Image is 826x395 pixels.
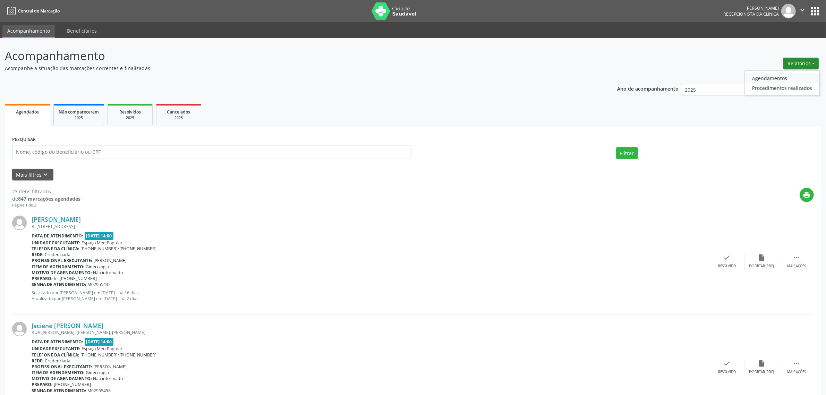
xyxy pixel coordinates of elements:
[787,370,806,375] div: Mais ações
[54,381,91,387] span: [PHONE_NUMBER]
[809,5,821,17] button: apps
[799,6,806,14] i: 
[32,216,81,223] a: [PERSON_NAME]
[758,360,766,367] i: insert_drive_file
[12,134,36,145] label: PESQUISAR
[45,252,71,258] span: Credenciada
[32,339,83,345] b: Data de atendimento:
[82,346,123,352] span: Espaço Med Popular
[88,281,111,287] span: M02955432
[723,5,779,11] div: [PERSON_NAME]
[59,115,99,120] div: 2025
[783,58,819,69] button: Relatórios
[88,388,111,394] span: M02955458
[45,358,71,364] span: Credenciada
[744,70,820,95] ul: Relatórios
[16,109,39,115] span: Agendados
[32,233,83,239] b: Data de atendimento:
[93,270,123,276] span: Não informado
[59,109,99,115] span: Não compareceram
[745,83,819,93] a: Procedimentos realizados
[18,8,60,14] span: Central de Marcação
[5,65,576,72] p: Acompanhe a situação das marcações correntes e finalizadas
[5,47,576,65] p: Acompanhamento
[54,276,97,281] span: tel:[PHONE_NUMBER]
[718,264,736,269] div: Resolvido
[32,329,710,335] div: RUA [PERSON_NAME], [PERSON_NAME], [PERSON_NAME]
[32,252,44,258] b: Rede:
[758,254,766,261] i: insert_drive_file
[81,352,157,358] span: [PHONE_NUMBER]/[PHONE_NUMBER]
[85,338,114,346] span: [DATE] 14:00
[81,246,157,252] span: [PHONE_NUMBER]/[PHONE_NUMBER]
[32,240,80,246] b: Unidade executante:
[119,109,141,115] span: Resolvidos
[32,281,86,287] b: Senha de atendimento:
[781,4,796,18] img: img
[32,322,103,329] a: Jaciene [PERSON_NAME]
[723,254,731,261] i: check
[12,188,80,195] div: 23 itens filtrados
[32,381,53,387] b: Preparo:
[86,370,109,376] span: Ginecologia
[93,376,123,381] span: Não informado
[796,4,809,18] button: 
[32,224,710,229] div: R. [STREET_ADDRESS]
[32,358,44,364] b: Rede:
[32,290,710,302] p: Solicitado por [PERSON_NAME] em [DATE] - há 16 dias Atualizado por [PERSON_NAME] em [DATE] - há 2...
[32,246,79,252] b: Telefone da clínica:
[793,360,800,367] i: 
[616,147,638,159] button: Filtrar
[32,364,92,370] b: Profissional executante:
[32,376,92,381] b: Motivo de agendamento:
[12,202,80,208] div: Página 1 de 2
[32,258,92,263] b: Profissional executante:
[800,188,814,202] button: print
[32,370,85,376] b: Item de agendamento:
[803,191,811,199] i: print
[32,264,85,270] b: Item de agendamento:
[5,5,60,17] a: Central de Marcação
[18,195,80,202] strong: 847 marcações agendadas
[723,360,731,367] i: check
[787,264,806,269] div: Mais ações
[723,11,779,17] span: Recepcionista da clínica
[745,73,819,83] a: Agendamentos
[793,254,800,261] i: 
[749,370,774,375] div: Exportar (PDF)
[113,115,147,120] div: 2025
[82,240,123,246] span: Espaço Med Popular
[86,264,109,270] span: Ginecologia
[32,270,92,276] b: Motivo de agendamento:
[749,264,774,269] div: Exportar (PDF)
[32,276,53,281] b: Preparo:
[94,364,127,370] span: [PERSON_NAME]
[12,216,27,230] img: img
[167,109,190,115] span: Cancelados
[85,232,114,240] span: [DATE] 14:00
[12,195,80,202] div: de
[12,145,411,159] input: Nome, código do beneficiário ou CPF
[161,115,196,120] div: 2025
[32,352,79,358] b: Telefone da clínica:
[62,25,102,37] a: Beneficiários
[12,169,53,181] button: Mais filtroskeyboard_arrow_down
[32,388,86,394] b: Senha de atendimento:
[32,346,80,352] b: Unidade executante:
[12,322,27,336] img: img
[617,84,679,93] p: Ano de acompanhamento
[42,171,50,178] i: keyboard_arrow_down
[94,258,127,263] span: [PERSON_NAME]
[718,370,736,375] div: Resolvido
[2,25,55,38] a: Acompanhamento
